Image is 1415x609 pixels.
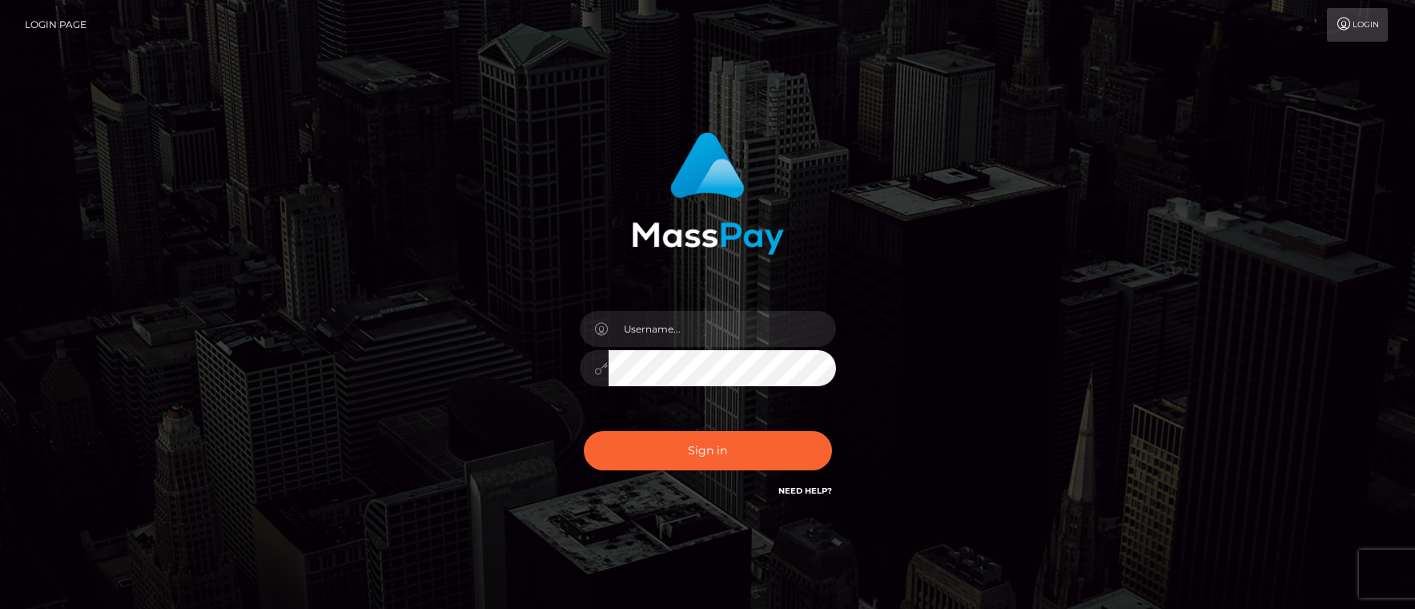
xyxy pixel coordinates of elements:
a: Login Page [25,8,86,42]
button: Sign in [584,431,832,470]
a: Login [1327,8,1388,42]
a: Need Help? [778,486,832,496]
input: Username... [609,311,836,347]
img: MassPay Login [632,132,784,255]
